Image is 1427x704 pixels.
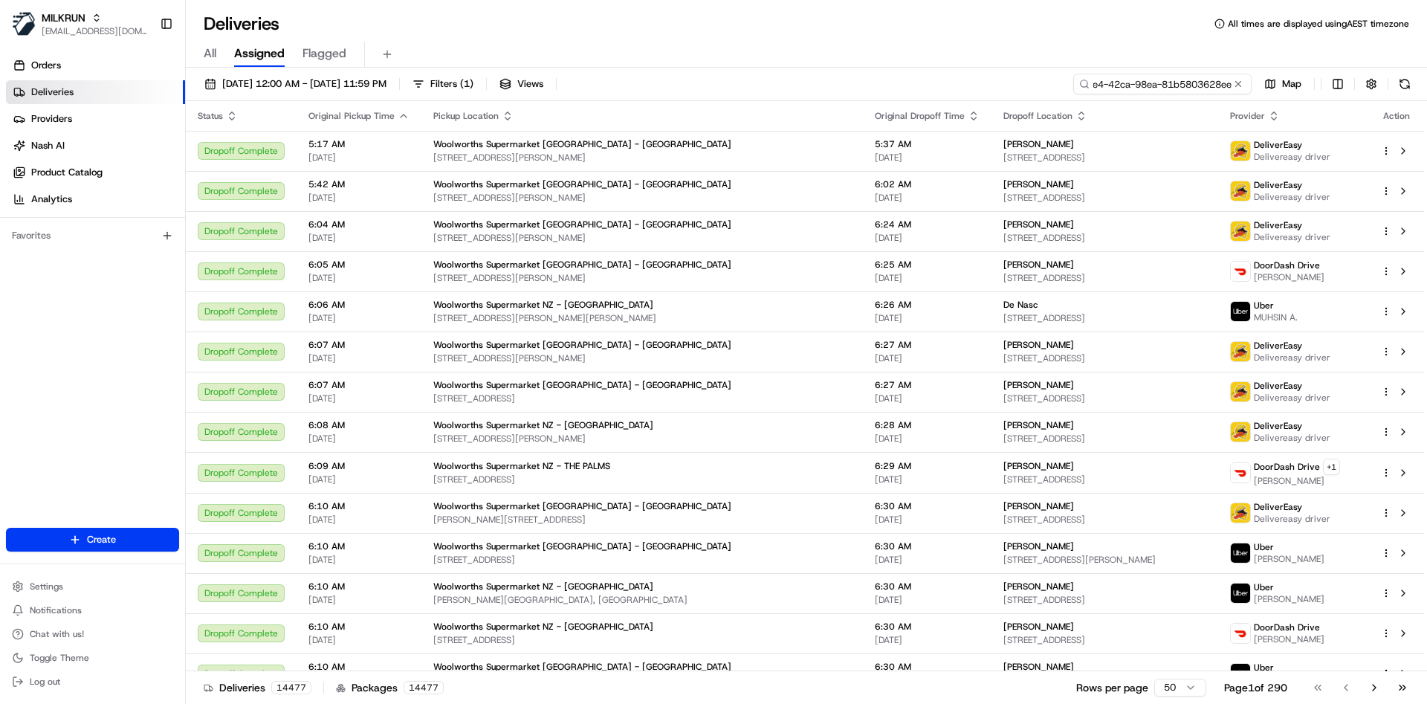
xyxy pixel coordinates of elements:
[308,232,410,244] span: [DATE]
[1381,110,1412,122] div: Action
[1231,422,1250,442] img: delivereasy_logo.png
[1003,339,1074,351] span: [PERSON_NAME]
[875,259,980,271] span: 6:25 AM
[1254,179,1302,191] span: DeliverEasy
[6,224,179,248] div: Favorites
[1003,433,1206,445] span: [STREET_ADDRESS]
[1254,513,1330,525] span: Delivereasy driver
[42,10,85,25] button: MILKRUN
[433,540,731,552] span: Woolworths Supermarket [GEOGRAPHIC_DATA] - [GEOGRAPHIC_DATA]
[1254,311,1298,323] span: MUHSIN A.
[433,661,731,673] span: Woolworths Supermarket [GEOGRAPHIC_DATA] - [GEOGRAPHIC_DATA]
[204,12,279,36] h1: Deliveries
[433,634,851,646] span: [STREET_ADDRESS]
[308,460,410,472] span: 6:09 AM
[875,474,980,485] span: [DATE]
[1228,18,1409,30] span: All times are displayed using AEST timezone
[31,59,61,72] span: Orders
[234,45,285,62] span: Assigned
[875,594,980,606] span: [DATE]
[308,299,410,311] span: 6:06 AM
[1231,382,1250,401] img: delivereasy_logo.png
[308,312,410,324] span: [DATE]
[1254,191,1330,203] span: Delivereasy driver
[1254,475,1340,487] span: [PERSON_NAME]
[433,299,653,311] span: Woolworths Supermarket NZ - [GEOGRAPHIC_DATA]
[1254,662,1274,674] span: Uber
[308,594,410,606] span: [DATE]
[271,681,311,694] div: 14477
[1323,459,1340,475] button: +1
[433,152,851,164] span: [STREET_ADDRESS][PERSON_NAME]
[198,74,393,94] button: [DATE] 12:00 AM - [DATE] 11:59 PM
[308,634,410,646] span: [DATE]
[433,110,499,122] span: Pickup Location
[1003,192,1206,204] span: [STREET_ADDRESS]
[30,604,82,616] span: Notifications
[875,299,980,311] span: 6:26 AM
[1394,74,1415,94] button: Refresh
[460,77,473,91] span: ( 1 )
[875,178,980,190] span: 6:02 AM
[875,514,980,526] span: [DATE]
[1231,463,1250,482] img: doordash_logo_v2.png
[1254,300,1274,311] span: Uber
[433,232,851,244] span: [STREET_ADDRESS][PERSON_NAME]
[6,624,179,645] button: Chat with us!
[433,460,610,472] span: Woolworths Supermarket NZ - THE PALMS
[1003,474,1206,485] span: [STREET_ADDRESS]
[433,272,851,284] span: [STREET_ADDRESS][PERSON_NAME]
[875,138,980,150] span: 5:37 AM
[1258,74,1308,94] button: Map
[1254,501,1302,513] span: DeliverEasy
[1254,633,1324,645] span: [PERSON_NAME]
[433,474,851,485] span: [STREET_ADDRESS]
[308,379,410,391] span: 6:07 AM
[1231,222,1250,241] img: delivereasy_logo.png
[1254,340,1302,352] span: DeliverEasy
[1003,219,1074,230] span: [PERSON_NAME]
[308,272,410,284] span: [DATE]
[875,152,980,164] span: [DATE]
[875,621,980,633] span: 6:30 AM
[1003,419,1074,431] span: [PERSON_NAME]
[308,474,410,485] span: [DATE]
[1003,661,1074,673] span: [PERSON_NAME]
[1003,138,1074,150] span: [PERSON_NAME]
[493,74,550,94] button: Views
[1003,110,1072,122] span: Dropoff Location
[875,581,980,592] span: 6:30 AM
[308,138,410,150] span: 5:17 AM
[875,272,980,284] span: [DATE]
[308,259,410,271] span: 6:05 AM
[1003,272,1206,284] span: [STREET_ADDRESS]
[308,393,410,404] span: [DATE]
[875,661,980,673] span: 6:30 AM
[30,676,60,688] span: Log out
[6,187,185,211] a: Analytics
[1254,139,1302,151] span: DeliverEasy
[875,110,965,122] span: Original Dropoff Time
[1254,461,1320,473] span: DoorDash Drive
[433,178,731,190] span: Woolworths Supermarket [GEOGRAPHIC_DATA] - [GEOGRAPHIC_DATA]
[6,6,154,42] button: MILKRUNMILKRUN[EMAIL_ADDRESS][DOMAIN_NAME]
[1231,624,1250,643] img: doordash_logo_v2.png
[406,74,480,94] button: Filters(1)
[1003,379,1074,391] span: [PERSON_NAME]
[308,433,410,445] span: [DATE]
[433,138,731,150] span: Woolworths Supermarket [GEOGRAPHIC_DATA] - [GEOGRAPHIC_DATA]
[1003,312,1206,324] span: [STREET_ADDRESS]
[308,339,410,351] span: 6:07 AM
[1254,352,1330,364] span: Delivereasy driver
[308,152,410,164] span: [DATE]
[517,77,543,91] span: Views
[222,77,386,91] span: [DATE] 12:00 AM - [DATE] 11:59 PM
[30,652,89,664] span: Toggle Theme
[6,528,179,552] button: Create
[31,139,65,152] span: Nash AI
[308,219,410,230] span: 6:04 AM
[204,680,311,695] div: Deliveries
[12,12,36,36] img: MILKRUN
[6,600,179,621] button: Notifications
